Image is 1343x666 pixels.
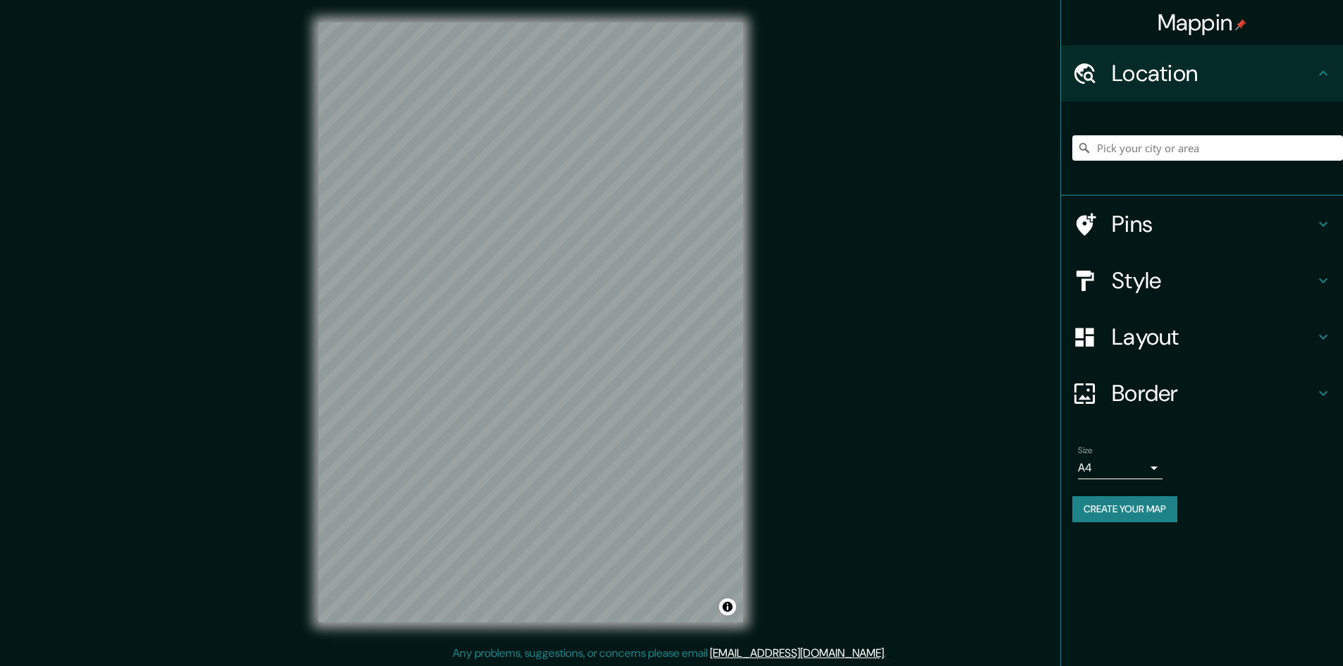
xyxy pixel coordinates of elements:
[1078,445,1093,457] label: Size
[453,645,886,662] p: Any problems, suggestions, or concerns please email .
[710,646,884,660] a: [EMAIL_ADDRESS][DOMAIN_NAME]
[1235,19,1246,30] img: pin-icon.png
[1061,196,1343,252] div: Pins
[1072,496,1177,522] button: Create your map
[1112,266,1315,295] h4: Style
[1078,457,1163,479] div: A4
[1112,323,1315,351] h4: Layout
[319,23,743,622] canvas: Map
[1158,8,1247,37] h4: Mappin
[1112,379,1315,407] h4: Border
[719,598,736,615] button: Toggle attribution
[1218,611,1327,650] iframe: Help widget launcher
[1061,309,1343,365] div: Layout
[1112,210,1315,238] h4: Pins
[1061,365,1343,421] div: Border
[1061,252,1343,309] div: Style
[1072,135,1343,161] input: Pick your city or area
[886,645,888,662] div: .
[1061,45,1343,101] div: Location
[1112,59,1315,87] h4: Location
[888,645,891,662] div: .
